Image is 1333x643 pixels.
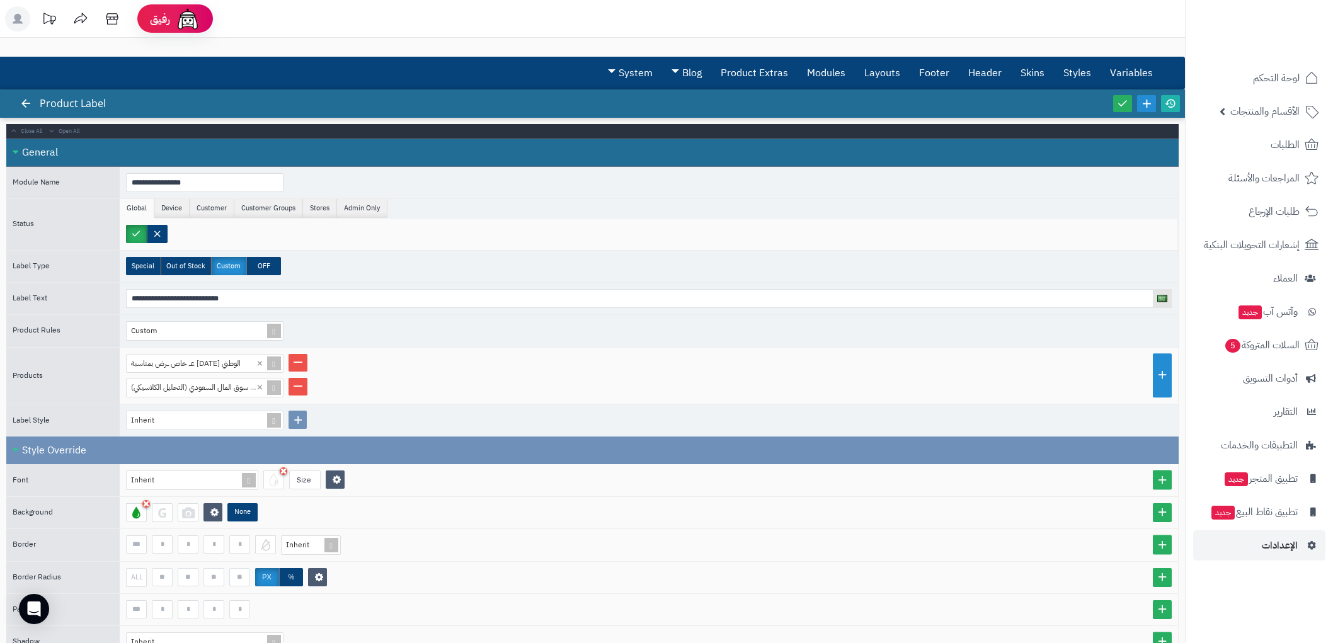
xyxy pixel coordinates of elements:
span: Products [13,370,43,381]
span: إشعارات التحويلات البنكية [1204,236,1300,254]
span: جديد [1239,305,1262,319]
span: الأقسام والمنتجات [1230,103,1300,120]
span: Border [13,538,36,550]
span: Clear value [255,355,265,373]
a: Open All [44,125,81,138]
img: ai-face.png [175,6,200,31]
span: Label Style [13,414,50,426]
div: عـــ خاص ـــرض بمناسبة اليوم الوطني [127,355,272,373]
span: Label Text [13,292,47,304]
label: px [255,568,279,586]
span: التقارير [1274,403,1298,421]
a: لوحة التحكم [1193,63,1325,93]
a: Skins [1011,57,1054,89]
a: تطبيق نقاط البيعجديد [1193,497,1325,527]
label: Out of Stock [161,257,211,275]
a: Layouts [855,57,910,89]
span: العملاء [1273,270,1298,287]
span: Font [13,474,28,486]
a: إشعارات التحويلات البنكية [1193,230,1325,260]
a: Styles [1054,57,1101,89]
a: Footer [910,57,959,89]
a: السلات المتروكة5 [1193,330,1325,360]
a: Modules [798,57,855,89]
a: Close All [6,125,44,138]
div: Style Override [6,436,1179,464]
div: Inherit [131,411,167,429]
li: Admin Only [337,199,387,218]
a: الطلبات [1193,130,1325,160]
a: Product Extras [711,57,798,89]
a: تحديثات المنصة [33,6,65,35]
div: ALL [125,569,144,586]
label: % [279,568,303,586]
a: Header [959,57,1011,89]
span: جديد [1211,506,1235,520]
span: تطبيق نقاط البيع [1210,503,1298,521]
div: Open Intercom Messenger [19,594,49,624]
li: Device [154,199,190,218]
span: دورة استراتيجيات المضاربة في سوق المال السعودي (التحليل الكلاسيكي) [131,382,331,393]
div: دورة استراتيجيات المضاربة في سوق المال السعودي (التحليل الكلاسيكي) [127,378,272,397]
a: System [598,57,662,89]
span: جديد [1225,472,1248,486]
span: السلات المتروكة [1224,336,1300,354]
span: Background [13,506,53,518]
a: طلبات الإرجاع [1193,196,1325,227]
span: 5 [1225,339,1241,353]
span: Label Type [13,260,50,271]
img: logo-2.png [1247,12,1321,38]
div: Size [290,471,318,489]
a: Blog [662,57,711,89]
div: Product Label [23,89,118,118]
a: الإعدادات [1193,530,1325,560]
span: تطبيق المتجر [1223,470,1298,487]
span: Clear value [255,378,265,397]
div: Inherit [131,471,167,489]
span: الطلبات [1271,136,1300,154]
span: وآتس آب [1237,303,1298,321]
span: رفيق [150,11,170,26]
a: المراجعات والأسئلة [1193,163,1325,193]
span: لوحة التحكم [1253,69,1300,87]
div: General [6,139,1179,167]
label: OFF [246,257,281,275]
span: طلبات الإرجاع [1249,203,1300,220]
span: Product Rules [13,324,60,336]
li: Stores [303,199,337,218]
span: × [256,357,263,368]
span: المراجعات والأسئلة [1228,169,1300,187]
span: التطبيقات والخدمات [1221,436,1298,454]
label: None [227,503,258,521]
span: Custom [131,325,157,336]
li: Global [120,199,154,218]
span: عـــ خاص ـــرض بمناسبة [DATE] الوطني [131,358,241,369]
label: Special [126,257,161,275]
li: Customer Groups [234,199,303,218]
span: Status [13,218,34,229]
span: Module Name [13,176,60,188]
span: أدوات التسويق [1243,370,1298,387]
a: العملاء [1193,263,1325,293]
span: Border Radius [13,571,61,583]
a: التقارير [1193,397,1325,427]
label: Custom [211,257,246,275]
span: × [256,381,263,392]
a: وآتس آبجديد [1193,297,1325,327]
span: Inherit [286,539,309,550]
a: التطبيقات والخدمات [1193,430,1325,460]
a: أدوات التسويق [1193,363,1325,394]
a: Variables [1101,57,1162,89]
a: تطبيق المتجرجديد [1193,464,1325,494]
img: العربية [1157,295,1167,302]
span: Padding [13,603,40,615]
li: Customer [190,199,234,218]
span: الإعدادات [1262,537,1298,554]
